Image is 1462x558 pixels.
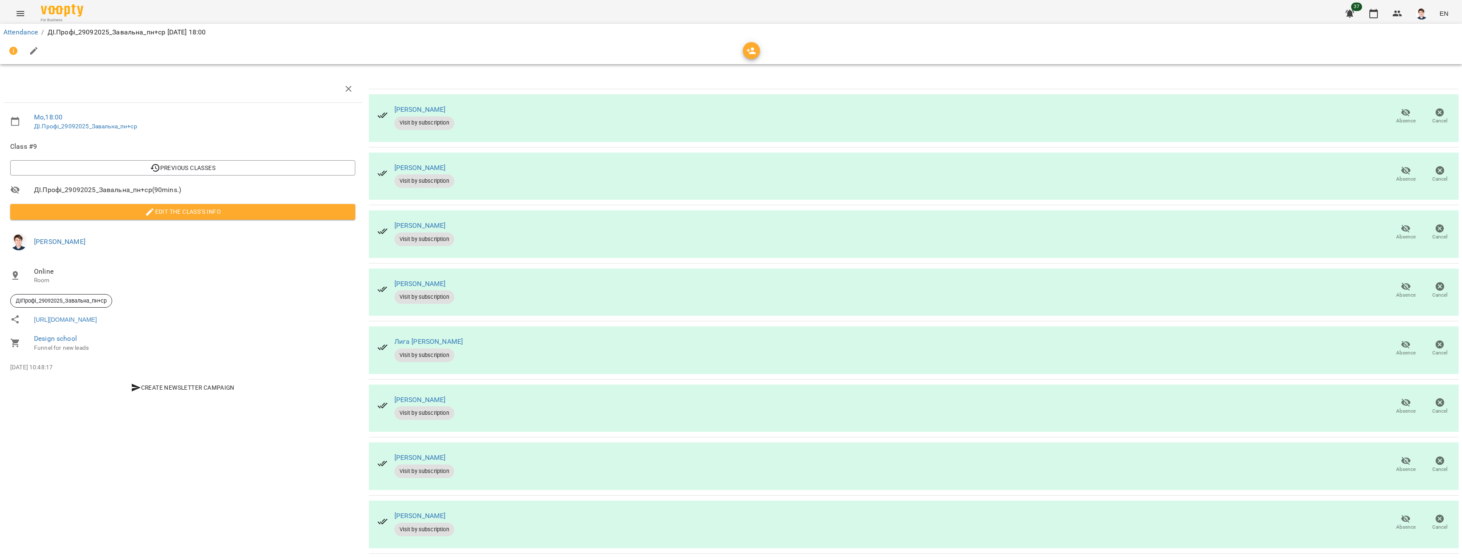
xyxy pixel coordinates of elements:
[1423,337,1457,360] button: Cancel
[1389,453,1423,476] button: Absence
[394,221,446,229] a: [PERSON_NAME]
[1432,117,1448,125] span: Cancel
[3,27,1459,37] nav: breadcrumb
[41,4,83,17] img: Voopty Logo
[1389,221,1423,244] button: Absence
[10,204,355,219] button: Edit the class's Info
[394,280,446,288] a: [PERSON_NAME]
[1389,511,1423,535] button: Absence
[1423,162,1457,186] button: Cancel
[1439,9,1448,18] span: EN
[34,315,97,324] a: [URL][DOMAIN_NAME]
[1423,453,1457,476] button: Cancel
[394,177,454,185] span: Visit by subscription
[394,351,454,359] span: Visit by subscription
[10,233,27,250] img: da3b0dc8d55fb09e20eca385cbfc2bca.jpg
[1396,466,1416,473] span: Absence
[1396,176,1416,183] span: Absence
[1416,8,1428,20] img: da3b0dc8d55fb09e20eca385cbfc2bca.jpg
[1432,466,1448,473] span: Cancel
[1389,162,1423,186] button: Absence
[394,105,446,113] a: [PERSON_NAME]
[10,142,355,152] span: Class #9
[17,163,348,173] span: Previous Classes
[394,396,446,404] a: [PERSON_NAME]
[394,119,454,127] span: Visit by subscription
[394,293,454,301] span: Visit by subscription
[10,363,355,372] p: [DATE] 10:48:17
[1432,408,1448,415] span: Cancel
[394,164,446,172] a: [PERSON_NAME]
[10,380,355,395] button: Create Newsletter Campaign
[1423,511,1457,535] button: Cancel
[34,185,355,195] span: ДІ.Профі_29092025_Завальна_пн+ср ( 90 mins. )
[34,276,355,285] p: Room
[48,27,206,37] p: ДІ.Профі_29092025_Завальна_пн+ср [DATE] 18:00
[1389,337,1423,360] button: Absence
[1432,176,1448,183] span: Cancel
[34,266,355,277] span: Online
[1432,349,1448,357] span: Cancel
[34,344,355,352] p: Funnel for new leads
[1389,105,1423,128] button: Absence
[1396,117,1416,125] span: Absence
[394,235,454,243] span: Visit by subscription
[1432,233,1448,241] span: Cancel
[394,453,446,462] a: [PERSON_NAME]
[17,207,348,217] span: Edit the class's Info
[34,334,77,343] a: Design school
[1389,395,1423,419] button: Absence
[1436,6,1452,21] button: EN
[3,28,38,36] a: Attendance
[1351,3,1362,11] span: 37
[41,27,44,37] li: /
[34,113,62,121] a: Mo , 18:00
[34,238,85,246] a: [PERSON_NAME]
[1432,524,1448,531] span: Cancel
[394,409,454,417] span: Visit by subscription
[34,123,137,130] a: ДІ.Профі_29092025_Завальна_пн+ср
[1432,292,1448,299] span: Cancel
[14,382,352,393] span: Create Newsletter Campaign
[394,337,463,346] a: Лига [PERSON_NAME]
[1423,395,1457,419] button: Cancel
[1389,279,1423,303] button: Absence
[394,512,446,520] a: [PERSON_NAME]
[394,526,454,533] span: Visit by subscription
[1396,408,1416,415] span: Absence
[1423,279,1457,303] button: Cancel
[10,294,112,308] div: ДІПрофі_29092025_Завальна_пн+ср
[1423,105,1457,128] button: Cancel
[41,17,83,23] span: For Business
[1396,349,1416,357] span: Absence
[10,160,355,176] button: Previous Classes
[10,3,31,24] button: Menu
[394,467,454,475] span: Visit by subscription
[1396,292,1416,299] span: Absence
[1423,221,1457,244] button: Cancel
[1396,524,1416,531] span: Absence
[11,297,112,305] span: ДІПрофі_29092025_Завальна_пн+ср
[1396,233,1416,241] span: Absence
